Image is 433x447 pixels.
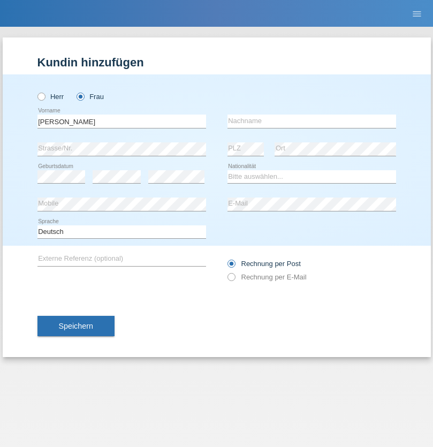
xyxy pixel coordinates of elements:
[227,273,307,281] label: Rechnung per E-Mail
[227,260,234,273] input: Rechnung per Post
[37,93,64,101] label: Herr
[59,322,93,330] span: Speichern
[227,260,301,268] label: Rechnung per Post
[37,56,396,69] h1: Kundin hinzufügen
[77,93,104,101] label: Frau
[77,93,83,100] input: Frau
[37,93,44,100] input: Herr
[37,316,115,336] button: Speichern
[412,9,422,19] i: menu
[406,10,428,17] a: menu
[227,273,234,286] input: Rechnung per E-Mail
